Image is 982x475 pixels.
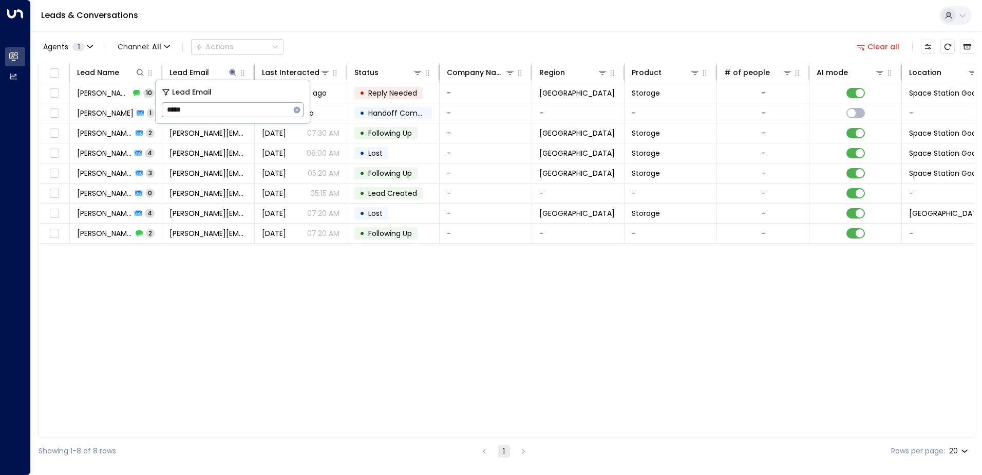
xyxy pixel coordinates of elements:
[169,168,247,178] span: jacqueline.riley1@btinternet.com
[478,445,530,458] nav: pagination navigation
[539,208,615,218] span: Birmingham
[147,108,154,117] span: 1
[143,88,155,97] span: 10
[761,168,765,178] div: -
[632,66,700,79] div: Product
[48,167,61,180] span: Toggle select row
[169,128,247,138] span: jacqueline.riley1@btinternet.com
[360,225,365,242] div: •
[360,104,365,122] div: •
[539,148,615,158] span: Surrey
[761,88,765,98] div: -
[262,128,286,138] span: Yesterday
[539,88,615,98] span: Surrey
[354,66,423,79] div: Status
[146,169,155,177] span: 3
[152,43,161,51] span: All
[262,66,330,79] div: Last Interacted
[169,66,209,79] div: Lead Email
[625,103,717,123] td: -
[77,66,119,79] div: Lead Name
[307,128,339,138] p: 07:30 AM
[761,188,765,198] div: -
[262,168,286,178] span: Aug 23, 2025
[532,224,625,243] td: -
[77,208,131,218] span: Paul Riley
[761,128,765,138] div: -
[447,66,505,79] div: Company Name
[262,228,286,239] span: Aug 30, 2025
[48,227,61,240] span: Toggle select row
[724,66,770,79] div: # of people
[360,124,365,142] div: •
[632,66,662,79] div: Product
[41,9,138,21] a: Leads & Conversations
[307,208,339,218] p: 07:20 AM
[43,43,68,50] span: Agents
[169,228,247,239] span: P.L.Riley@outlook.com
[539,128,615,138] span: Surrey
[761,208,765,218] div: -
[77,188,132,198] span: Jacqueline Riley
[360,205,365,222] div: •
[498,445,510,458] button: page 1
[909,66,977,79] div: Location
[891,446,945,456] label: Rows per page:
[48,127,61,140] span: Toggle select row
[262,208,286,218] span: Sep 03, 2025
[532,103,625,123] td: -
[262,148,286,158] span: Sep 07, 2025
[921,40,935,54] button: Customize
[146,129,155,137] span: 2
[77,66,145,79] div: Lead Name
[48,187,61,200] span: Toggle select row
[368,188,417,198] span: Lead Created
[440,103,532,123] td: -
[72,43,85,51] span: 1
[940,40,955,54] span: Refresh
[77,88,130,98] span: Jacqueline Riley
[539,168,615,178] span: Surrey
[440,204,532,223] td: -
[262,188,286,198] span: Aug 19, 2025
[909,66,941,79] div: Location
[360,185,365,202] div: •
[368,128,412,138] span: Following Up
[817,66,885,79] div: AI mode
[360,144,365,162] div: •
[368,168,412,178] span: Following Up
[440,123,532,143] td: -
[853,40,904,54] button: Clear all
[48,147,61,160] span: Toggle select row
[169,148,247,158] span: jacqueline.riley1@btinternet.com
[169,66,238,79] div: Lead Email
[960,40,974,54] button: Archived Leads
[48,87,61,100] span: Toggle select row
[360,84,365,102] div: •
[632,148,660,158] span: Storage
[761,148,765,158] div: -
[949,444,970,459] div: 20
[146,229,155,238] span: 2
[77,228,133,239] span: Paul Riley
[169,208,247,218] span: P.L.Riley@outlook.com
[440,143,532,163] td: -
[262,66,319,79] div: Last Interacted
[39,40,97,54] button: Agents1
[817,66,848,79] div: AI mode
[632,88,660,98] span: Storage
[539,66,608,79] div: Region
[196,42,234,51] div: Actions
[310,188,339,198] p: 05:15 AM
[307,148,339,158] p: 08:00 AM
[169,188,247,198] span: jacqueline.riley1@btinternet.com
[360,165,365,182] div: •
[308,168,339,178] p: 05:20 AM
[145,149,155,157] span: 4
[114,40,174,54] button: Channel:All
[632,208,660,218] span: Storage
[368,88,417,98] span: Reply Needed
[761,108,765,118] div: -
[625,184,717,203] td: -
[77,168,133,178] span: Jacqueline Riley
